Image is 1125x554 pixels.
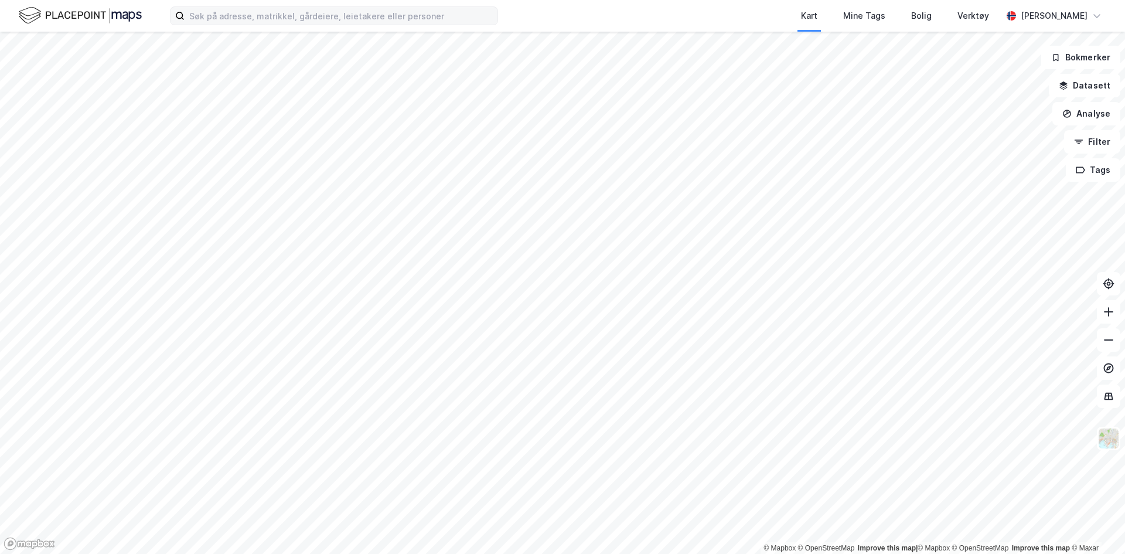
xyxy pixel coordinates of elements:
div: Verktøy [957,9,989,23]
a: OpenStreetMap [952,544,1009,552]
a: Mapbox [918,544,950,552]
a: Improve this map [858,544,916,552]
img: Z [1097,427,1120,450]
div: Bolig [911,9,932,23]
a: OpenStreetMap [798,544,855,552]
a: Mapbox [763,544,796,552]
iframe: Chat Widget [1066,498,1125,554]
a: Improve this map [1012,544,1070,552]
button: Tags [1066,158,1120,182]
button: Bokmerker [1041,46,1120,69]
button: Analyse [1052,102,1120,125]
div: Kart [801,9,817,23]
div: | [763,542,1099,554]
input: Søk på adresse, matrikkel, gårdeiere, leietakere eller personer [185,7,497,25]
div: Mine Tags [843,9,885,23]
div: [PERSON_NAME] [1021,9,1087,23]
button: Filter [1064,130,1120,154]
button: Datasett [1049,74,1120,97]
div: Kontrollprogram for chat [1066,498,1125,554]
img: logo.f888ab2527a4732fd821a326f86c7f29.svg [19,5,142,26]
a: Mapbox homepage [4,537,55,550]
